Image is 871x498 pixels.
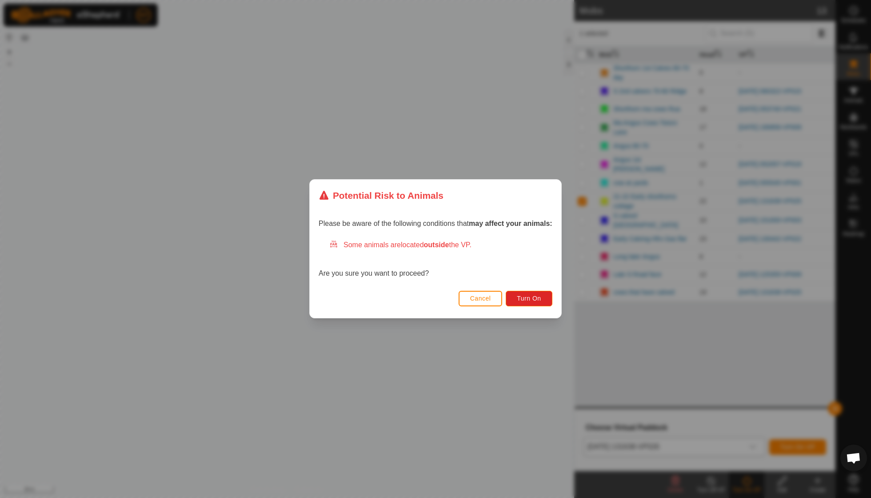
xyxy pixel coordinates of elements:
[319,220,552,228] span: Please be aware of the following conditions that
[319,189,443,202] div: Potential Risk to Animals
[469,220,552,228] strong: may affect your animals:
[506,291,552,306] button: Turn On
[840,445,867,471] div: Open chat
[319,240,552,279] div: Are you sure you want to proceed?
[401,241,471,249] span: located the VP.
[329,240,552,251] div: Some animals are
[424,241,449,249] strong: outside
[517,295,541,302] span: Turn On
[459,291,503,306] button: Cancel
[470,295,491,302] span: Cancel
